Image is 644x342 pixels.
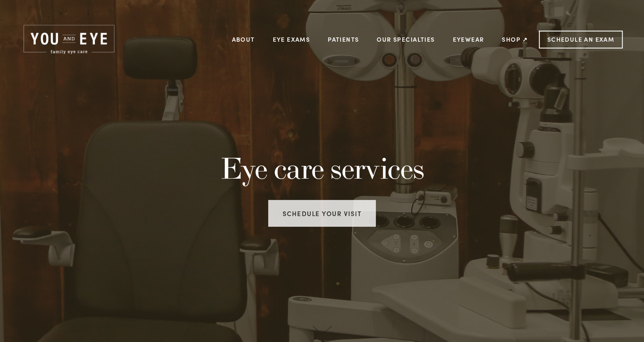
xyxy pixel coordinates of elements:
[139,151,504,185] h1: Eye care services
[268,200,376,227] a: Schedule your visit
[539,31,623,48] a: Schedule an Exam
[232,33,255,46] a: About
[452,33,484,46] a: Eyewear
[377,35,435,43] a: Our Specialties
[328,33,359,46] a: Patients
[502,33,528,46] a: Shop ↗
[273,33,310,46] a: Eye Exams
[21,23,117,56] img: Rochester, MN | You and Eye | Family Eye Care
